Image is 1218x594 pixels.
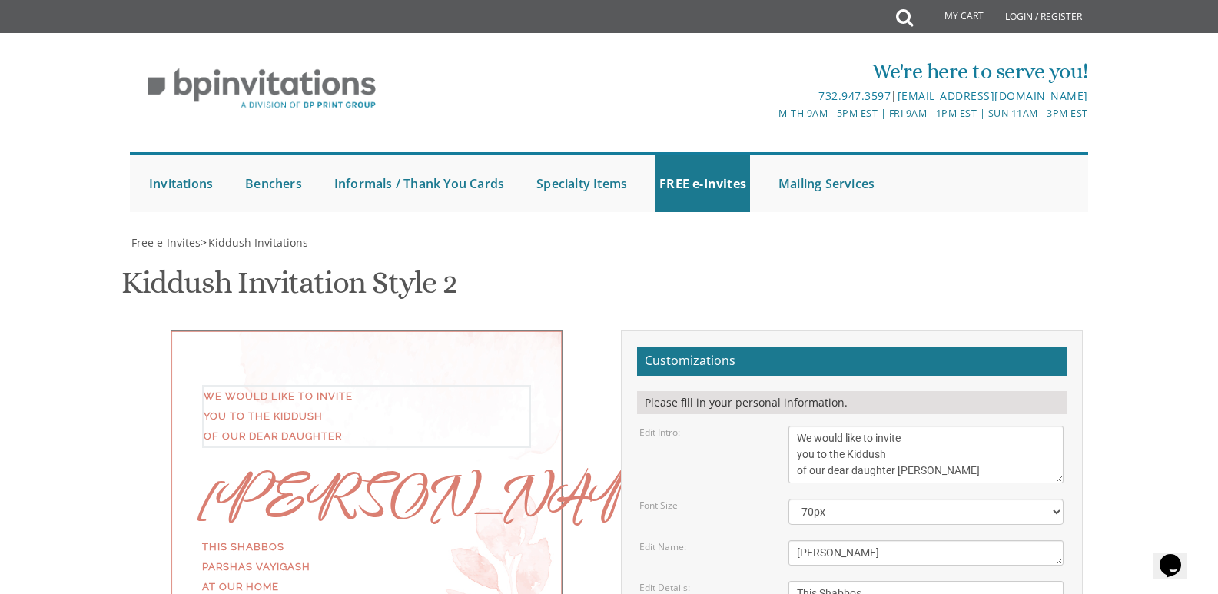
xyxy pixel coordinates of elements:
div: We're here to serve you! [450,56,1088,87]
a: My Cart [911,2,994,32]
a: [EMAIL_ADDRESS][DOMAIN_NAME] [898,88,1088,103]
div: [PERSON_NAME] [202,486,531,506]
a: Free e-Invites [130,235,201,250]
a: Benchers [241,155,306,212]
label: Edit Name: [639,540,686,553]
span: > [201,235,308,250]
a: Invitations [145,155,217,212]
span: Kiddush Invitations [208,235,308,250]
span: Free e-Invites [131,235,201,250]
img: BP Invitation Loft [130,57,393,121]
div: | [450,87,1088,105]
a: FREE e-Invites [655,155,750,212]
textarea: [PERSON_NAME] [788,540,1064,566]
label: Edit Details: [639,581,690,594]
div: Please fill in your personal information. [637,391,1067,414]
a: 732.947.3597 [818,88,891,103]
label: Font Size [639,499,678,512]
div: We would like to invite you to the Kiddush of our dear daughter [202,385,531,448]
div: M-Th 9am - 5pm EST | Fri 9am - 1pm EST | Sun 11am - 3pm EST [450,105,1088,121]
label: Edit Intro: [639,426,680,439]
iframe: chat widget [1153,533,1203,579]
a: Mailing Services [775,155,878,212]
h1: Kiddush Invitation Style 2 [121,266,457,311]
textarea: We would like to invite you to the Kiddush of our dear daughter [788,426,1064,483]
h2: Customizations [637,347,1067,376]
a: Informals / Thank You Cards [330,155,508,212]
a: Kiddush Invitations [207,235,308,250]
a: Specialty Items [533,155,631,212]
